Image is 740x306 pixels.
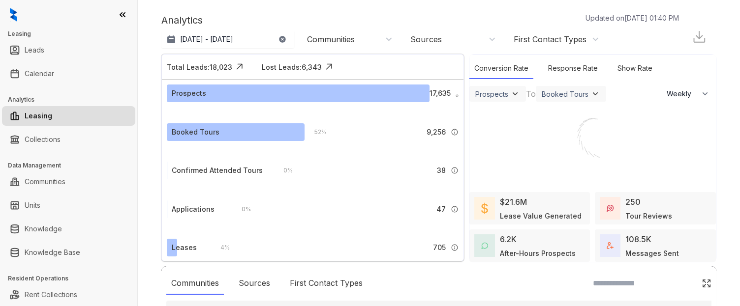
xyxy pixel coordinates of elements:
a: Leasing [25,106,52,126]
li: Leasing [2,106,135,126]
img: Click Icon [232,59,247,74]
img: ViewFilterArrow [590,89,600,99]
img: Download [692,29,707,44]
a: Calendar [25,64,54,83]
img: Loader [555,103,629,176]
h3: Analytics [8,95,137,104]
img: AfterHoursConversations [481,242,488,250]
div: 108.5K [625,233,651,245]
img: ViewFilterArrow [510,89,520,99]
p: Analytics [161,13,203,28]
div: Communities [166,272,224,295]
div: Tour Reviews [625,211,672,221]
a: Communities [25,172,65,192]
div: Sources [234,272,275,295]
img: LeaseValue [481,202,488,214]
p: Updated on [DATE] 01:40 PM [586,13,679,23]
img: Info [451,128,459,136]
div: Messages Sent [625,248,679,258]
div: Sources [410,34,442,45]
div: 250 [625,196,641,208]
h3: Leasing [8,29,137,38]
img: SearchIcon [681,279,689,287]
img: Info [456,94,459,97]
div: 52 % [305,127,327,138]
a: Leads [25,40,44,60]
img: logo [10,8,17,22]
div: Prospects [475,90,508,98]
img: Click Icon [702,278,711,288]
div: Show Rate [613,58,657,79]
span: 38 [437,165,446,176]
li: Collections [2,130,135,149]
a: Collections [25,130,61,149]
div: Communities [307,34,355,45]
li: Leads [2,40,135,60]
img: Click Icon [322,59,337,74]
span: 705 [433,242,446,253]
div: Response Rate [543,58,603,79]
li: Knowledge Base [2,243,135,262]
div: Lost Leads: 6,343 [262,62,322,72]
p: [DATE] - [DATE] [180,34,233,44]
div: Lease Value Generated [500,211,582,221]
a: Knowledge [25,219,62,239]
span: 9,256 [427,127,446,138]
div: Leases [172,242,197,253]
div: First Contact Types [285,272,368,295]
img: Info [451,167,459,174]
a: Units [25,195,40,215]
div: After-Hours Prospects [500,248,576,258]
a: Rent Collections [25,285,77,305]
li: Rent Collections [2,285,135,305]
span: 47 [436,204,446,215]
div: Conversion Rate [469,58,533,79]
li: Calendar [2,64,135,83]
div: First Contact Types [514,34,586,45]
div: Applications [172,204,215,215]
div: Booked Tours [172,127,219,138]
div: Booked Tours [542,90,588,98]
img: Info [451,244,459,251]
div: Confirmed Attended Tours [172,165,263,176]
a: Knowledge Base [25,243,80,262]
div: To [526,88,536,100]
h3: Resident Operations [8,274,137,283]
span: Weekly [667,89,697,99]
div: Prospects [172,88,206,99]
img: Info [451,205,459,213]
span: 17,635 [430,88,451,99]
img: TotalFum [607,242,614,249]
div: Total Leads: 18,023 [167,62,232,72]
button: [DATE] - [DATE] [161,30,294,48]
li: Knowledge [2,219,135,239]
div: 0 % [274,165,293,176]
div: 0 % [232,204,251,215]
div: 4 % [211,242,230,253]
h3: Data Management [8,161,137,170]
div: $21.6M [500,196,527,208]
li: Communities [2,172,135,192]
li: Units [2,195,135,215]
img: TourReviews [607,205,614,212]
button: Weekly [661,85,716,103]
div: 6.2K [500,233,517,245]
